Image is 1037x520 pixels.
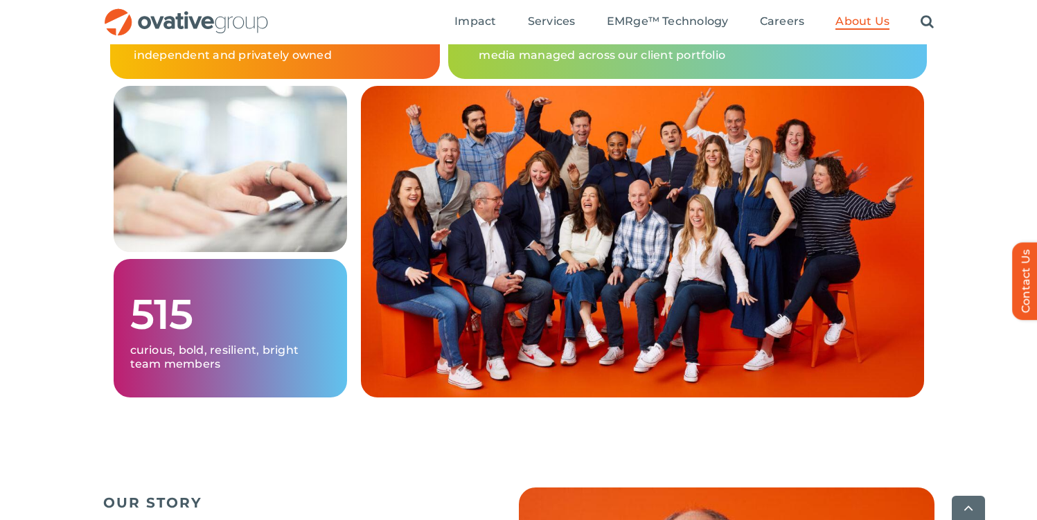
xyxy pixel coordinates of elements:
[454,15,496,28] span: Impact
[479,48,903,62] p: media managed across our client portfolio
[134,48,416,62] p: independent and privately owned
[835,15,889,28] span: About Us
[760,15,805,30] a: Careers
[760,15,805,28] span: Careers
[835,15,889,30] a: About Us
[921,15,934,30] a: Search
[130,292,330,337] h1: 515
[103,7,269,20] a: OG_Full_horizontal_RGB
[528,15,576,30] a: Services
[361,86,924,397] img: About Us – Grid 2
[114,86,347,252] img: About Us – Grid 1
[528,15,576,28] span: Services
[607,15,729,30] a: EMRge™ Technology
[130,343,330,371] p: curious, bold, resilient, bright team members
[103,494,450,511] h5: OUR STORY
[454,15,496,30] a: Impact
[607,15,729,28] span: EMRge™ Technology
